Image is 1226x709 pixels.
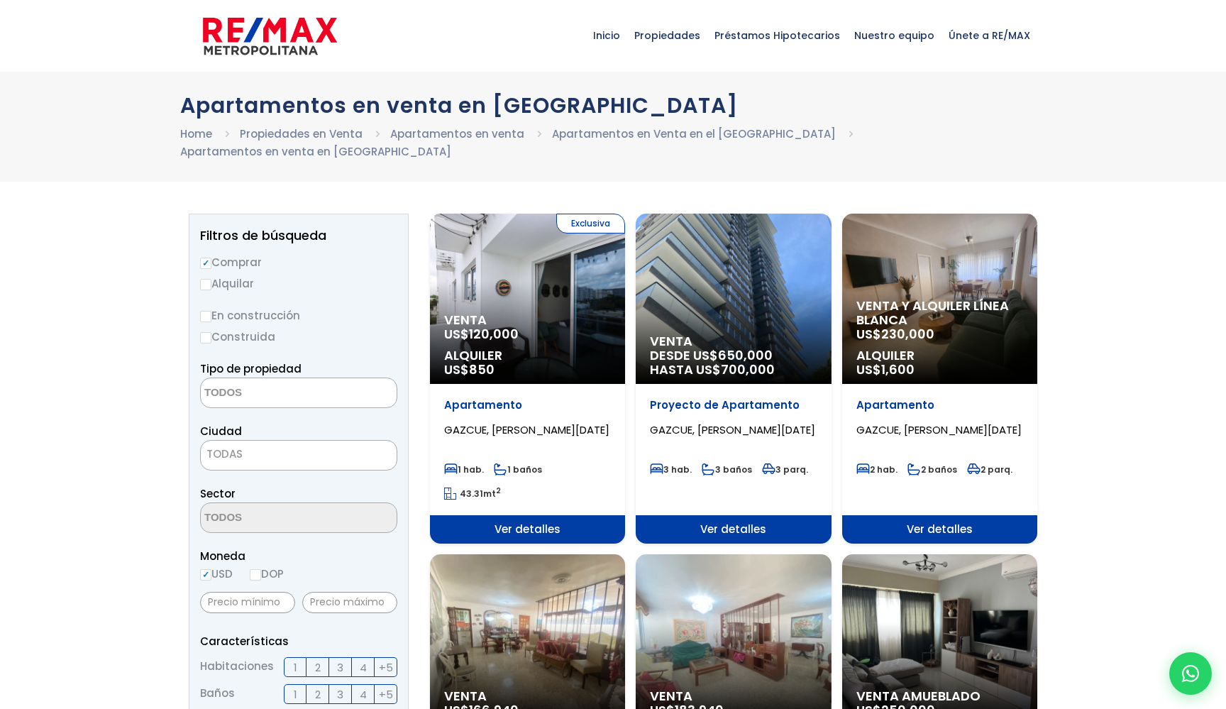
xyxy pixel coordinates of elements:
[881,361,915,378] span: 1,600
[650,334,817,348] span: Venta
[856,299,1023,327] span: Venta y alquiler línea blanca
[967,463,1012,476] span: 2 parq.
[650,689,817,703] span: Venta
[586,14,627,57] span: Inicio
[556,214,625,233] span: Exclusiva
[469,361,495,378] span: 850
[200,229,397,243] h2: Filtros de búsqueda
[856,361,915,378] span: US$
[444,313,611,327] span: Venta
[201,503,338,534] textarea: Search
[430,214,625,544] a: Exclusiva Venta US$120,000 Alquiler US$850 Apartamento GAZCUE, [PERSON_NAME][DATE] 1 hab. 1 baños...
[552,126,836,141] a: Apartamentos en Venta en el [GEOGRAPHIC_DATA]
[718,346,773,364] span: 650,000
[379,659,393,676] span: +5
[444,463,484,476] span: 1 hab.
[941,14,1037,57] span: Únete a RE/MAX
[847,14,941,57] span: Nuestro equipo
[444,422,609,437] span: GAZCUE, [PERSON_NAME][DATE]
[636,214,831,544] a: Venta DESDE US$650,000 HASTA US$700,000 Proyecto de Apartamento GAZCUE, [PERSON_NAME][DATE] 3 hab...
[721,361,775,378] span: 700,000
[200,569,211,581] input: USD
[200,279,211,290] input: Alquilar
[302,592,397,613] input: Precio máximo
[650,463,692,476] span: 3 hab.
[200,311,211,322] input: En construcción
[496,485,501,496] sup: 2
[315,686,321,703] span: 2
[650,398,817,412] p: Proyecto de Apartamento
[200,440,397,471] span: TODAS
[200,684,235,704] span: Baños
[200,253,397,271] label: Comprar
[360,686,367,703] span: 4
[842,214,1037,544] a: Venta y alquiler línea blanca US$230,000 Alquiler US$1,600 Apartamento GAZCUE, [PERSON_NAME][DATE...
[200,547,397,565] span: Moneda
[201,378,338,409] textarea: Search
[469,325,519,343] span: 120,000
[390,126,524,141] a: Apartamentos en venta
[444,348,611,363] span: Alquiler
[842,515,1037,544] span: Ver detalles
[856,398,1023,412] p: Apartamento
[180,93,1046,118] h1: Apartamentos en venta en [GEOGRAPHIC_DATA]
[444,361,495,378] span: US$
[200,307,397,324] label: En construcción
[200,486,236,501] span: Sector
[636,515,831,544] span: Ver detalles
[200,258,211,269] input: Comprar
[337,659,343,676] span: 3
[315,659,321,676] span: 2
[200,592,295,613] input: Precio mínimo
[650,348,817,377] span: DESDE US$
[856,689,1023,703] span: Venta Amueblado
[856,422,1022,437] span: GAZCUE, [PERSON_NAME][DATE]
[200,275,397,292] label: Alquilar
[762,463,808,476] span: 3 parq.
[707,14,847,57] span: Préstamos Hipotecarios
[200,632,397,650] p: Características
[379,686,393,703] span: +5
[650,422,815,437] span: GAZCUE, [PERSON_NAME][DATE]
[444,689,611,703] span: Venta
[250,565,284,583] label: DOP
[650,363,817,377] span: HASTA US$
[444,325,519,343] span: US$
[494,463,542,476] span: 1 baños
[444,398,611,412] p: Apartamento
[240,126,363,141] a: Propiedades en Venta
[200,565,233,583] label: USD
[200,424,242,439] span: Ciudad
[294,659,297,676] span: 1
[627,14,707,57] span: Propiedades
[203,15,337,57] img: remax-metropolitana-logo
[360,659,367,676] span: 4
[200,332,211,343] input: Construida
[180,143,451,160] li: Apartamentos en venta en [GEOGRAPHIC_DATA]
[856,325,934,343] span: US$
[337,686,343,703] span: 3
[702,463,752,476] span: 3 baños
[200,657,274,677] span: Habitaciones
[907,463,957,476] span: 2 baños
[206,446,243,461] span: TODAS
[856,463,898,476] span: 2 hab.
[881,325,934,343] span: 230,000
[200,328,397,346] label: Construida
[180,126,212,141] a: Home
[200,361,302,376] span: Tipo de propiedad
[430,515,625,544] span: Ver detalles
[460,488,483,500] span: 43.31
[444,488,501,500] span: mt
[856,348,1023,363] span: Alquiler
[250,569,261,581] input: DOP
[201,444,397,464] span: TODAS
[294,686,297,703] span: 1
